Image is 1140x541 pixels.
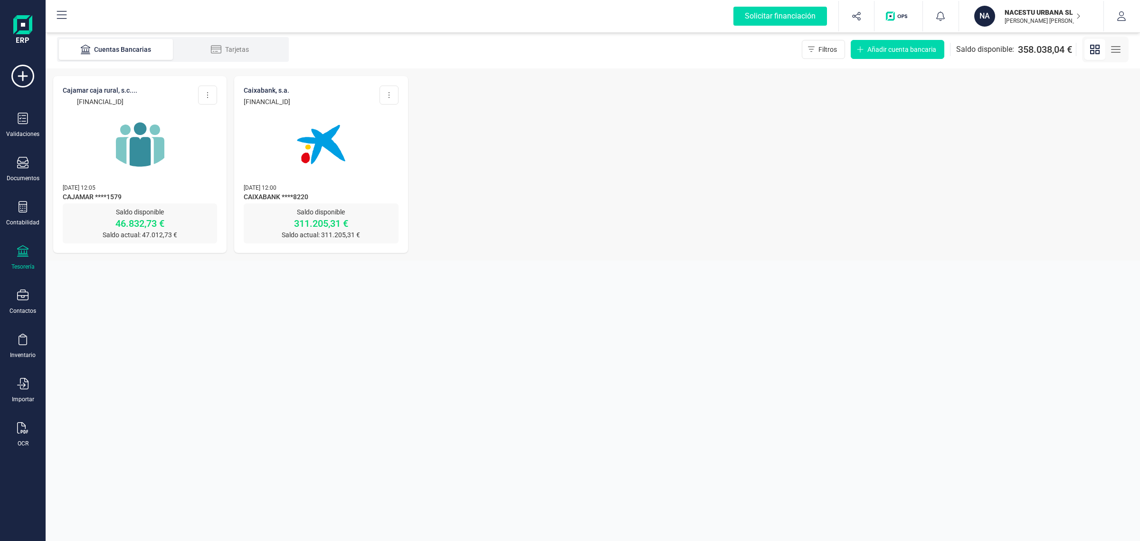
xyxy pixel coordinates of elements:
p: CAJAMAR CAJA RURAL, S.C.... [63,86,137,95]
div: Contabilidad [6,219,39,226]
div: NA [974,6,995,27]
p: 311.205,31 € [244,217,398,230]
p: Saldo disponible [244,207,398,217]
img: Logo Finanedi [13,15,32,46]
p: [FINANCIAL_ID] [244,97,290,106]
span: Añadir cuenta bancaria [867,45,936,54]
p: 46.832,73 € [63,217,217,230]
p: [PERSON_NAME] [PERSON_NAME] [1005,17,1081,25]
img: Logo de OPS [886,11,911,21]
div: Tesorería [11,263,35,270]
p: Saldo actual: 47.012,73 € [63,230,217,240]
p: Saldo disponible [63,207,217,217]
p: [FINANCIAL_ID] [63,97,137,106]
div: Tarjetas [192,45,268,54]
div: Validaciones [6,130,39,138]
p: Saldo actual: 311.205,31 € [244,230,398,240]
span: [DATE] 12:00 [244,184,276,191]
div: Documentos [7,174,39,182]
div: OCR [18,440,28,447]
div: Solicitar financiación [733,7,827,26]
div: Cuentas Bancarias [78,45,154,54]
span: Saldo disponible: [956,44,1014,55]
button: Logo de OPS [880,1,917,31]
div: Importar [12,396,34,403]
button: Filtros [802,40,845,59]
span: Filtros [818,45,837,54]
button: Añadir cuenta bancaria [851,40,944,59]
button: NANACESTU URBANA SL[PERSON_NAME] [PERSON_NAME] [970,1,1092,31]
p: CAIXABANK, S.A. [244,86,290,95]
div: Contactos [9,307,36,315]
span: [DATE] 12:05 [63,184,95,191]
span: 358.038,04 € [1018,43,1072,56]
div: Inventario [10,351,36,359]
button: Solicitar financiación [722,1,838,31]
p: NACESTU URBANA SL [1005,8,1081,17]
